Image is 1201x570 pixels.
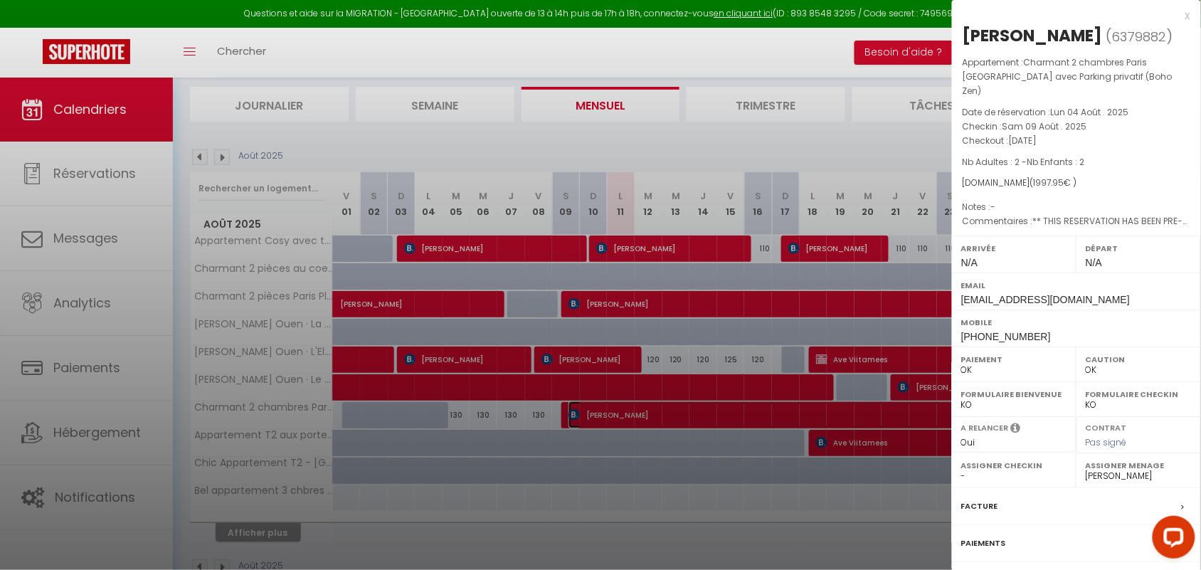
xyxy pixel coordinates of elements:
[963,105,1190,120] p: Date de réservation :
[1086,352,1192,366] label: Caution
[963,156,1085,168] span: Nb Adultes : 2 -
[963,56,1190,98] p: Appartement :
[1086,458,1192,473] label: Assigner Menage
[1030,176,1077,189] span: ( € )
[963,200,1190,214] p: Notes :
[961,294,1130,305] span: [EMAIL_ADDRESS][DOMAIN_NAME]
[1009,134,1037,147] span: [DATE]
[1002,120,1087,132] span: Sam 09 Août . 2025
[961,241,1067,255] label: Arrivée
[961,499,998,514] label: Facture
[961,458,1067,473] label: Assigner Checkin
[961,278,1192,292] label: Email
[1086,422,1127,431] label: Contrat
[961,315,1192,329] label: Mobile
[963,56,1173,97] span: Charmant 2 chambres Paris [GEOGRAPHIC_DATA] avec Parking privatif (Boho Zen)
[961,331,1051,342] span: [PHONE_NUMBER]
[1086,257,1102,268] span: N/A
[1112,28,1167,46] span: 6379882
[961,387,1067,401] label: Formulaire Bienvenue
[963,134,1190,148] p: Checkout :
[1086,241,1192,255] label: Départ
[963,24,1103,47] div: [PERSON_NAME]
[963,214,1190,228] p: Commentaires :
[952,7,1190,24] div: x
[961,257,978,268] span: N/A
[961,422,1009,434] label: A relancer
[961,536,1006,551] label: Paiements
[1141,510,1201,570] iframe: LiveChat chat widget
[991,201,996,213] span: -
[1086,387,1192,401] label: Formulaire Checkin
[1051,106,1129,118] span: Lun 04 Août . 2025
[963,120,1190,134] p: Checkin :
[961,352,1067,366] label: Paiement
[1011,422,1021,438] i: Sélectionner OUI si vous souhaiter envoyer les séquences de messages post-checkout
[1086,436,1127,448] span: Pas signé
[1027,156,1085,168] span: Nb Enfants : 2
[1034,176,1064,189] span: 1997.95
[963,176,1190,190] div: [DOMAIN_NAME]
[1106,26,1173,46] span: ( )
